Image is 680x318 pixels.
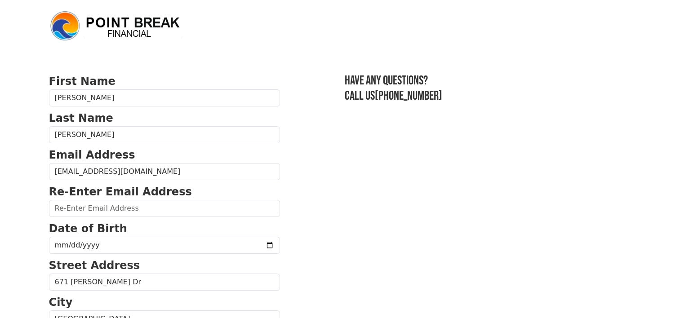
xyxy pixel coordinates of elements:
[345,73,631,88] h3: Have any questions?
[345,88,631,104] h3: Call us
[49,112,113,124] strong: Last Name
[49,222,127,235] strong: Date of Birth
[49,296,73,309] strong: City
[375,88,442,103] a: [PHONE_NUMBER]
[49,200,280,217] input: Re-Enter Email Address
[49,89,280,106] input: First Name
[49,126,280,143] input: Last Name
[49,149,135,161] strong: Email Address
[49,163,280,180] input: Email Address
[49,75,116,88] strong: First Name
[49,10,184,42] img: logo.png
[49,274,280,291] input: Street Address
[49,259,140,272] strong: Street Address
[49,185,192,198] strong: Re-Enter Email Address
